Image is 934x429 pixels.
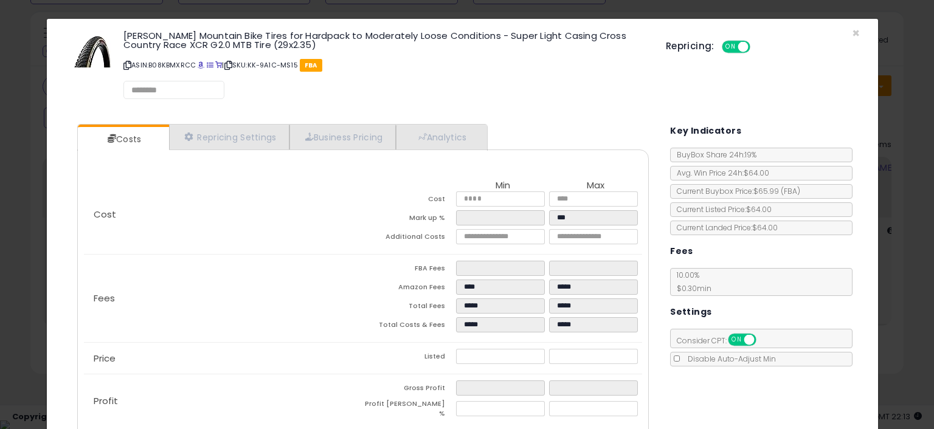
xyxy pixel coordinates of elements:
h5: Fees [670,244,693,259]
a: Costs [78,127,168,151]
td: Additional Costs [363,229,456,248]
a: Your listing only [215,60,222,70]
td: Total Costs & Fees [363,317,456,336]
a: Repricing Settings [169,125,289,149]
img: 41M86VISQpL._SL60_.jpg [74,31,111,67]
p: Price [84,354,363,363]
p: Cost [84,210,363,219]
a: Business Pricing [289,125,396,149]
td: Gross Profit [363,380,456,399]
a: Analytics [396,125,486,149]
span: $65.99 [753,186,800,196]
td: Mark up % [363,210,456,229]
span: Consider CPT: [671,335,772,346]
span: 10.00 % [671,270,711,293]
span: ( FBA ) [781,186,800,196]
th: Max [549,180,642,191]
span: × [852,24,860,42]
h3: [PERSON_NAME] Mountain Bike Tires for Hardpack to Moderately Loose Conditions - Super Light Casin... [123,31,648,49]
h5: Key Indicators [670,123,741,139]
span: Current Landed Price: $64.00 [671,222,778,233]
a: All offer listings [207,60,213,70]
span: ON [723,42,738,52]
td: Listed [363,349,456,368]
span: OFF [755,335,774,345]
h5: Settings [670,304,711,320]
span: $0.30 min [671,283,711,293]
span: ON [729,335,744,345]
td: Profit [PERSON_NAME] % [363,399,456,422]
span: Current Listed Price: $64.00 [671,204,772,214]
td: FBA Fees [363,261,456,280]
td: Amazon Fees [363,280,456,298]
p: Fees [84,293,363,303]
p: ASIN: B08KBMXRCC | SKU: KK-9A1C-MS15 [123,55,648,75]
span: BuyBox Share 24h: 19% [671,149,756,160]
th: Min [456,180,549,191]
p: Profit [84,396,363,406]
span: Current Buybox Price: [671,186,800,196]
td: Total Fees [363,298,456,317]
span: Avg. Win Price 24h: $64.00 [671,168,769,178]
span: FBA [300,59,322,72]
td: Cost [363,191,456,210]
span: OFF [748,42,767,52]
h5: Repricing: [666,41,714,51]
a: BuyBox page [198,60,204,70]
span: Disable Auto-Adjust Min [682,354,776,364]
